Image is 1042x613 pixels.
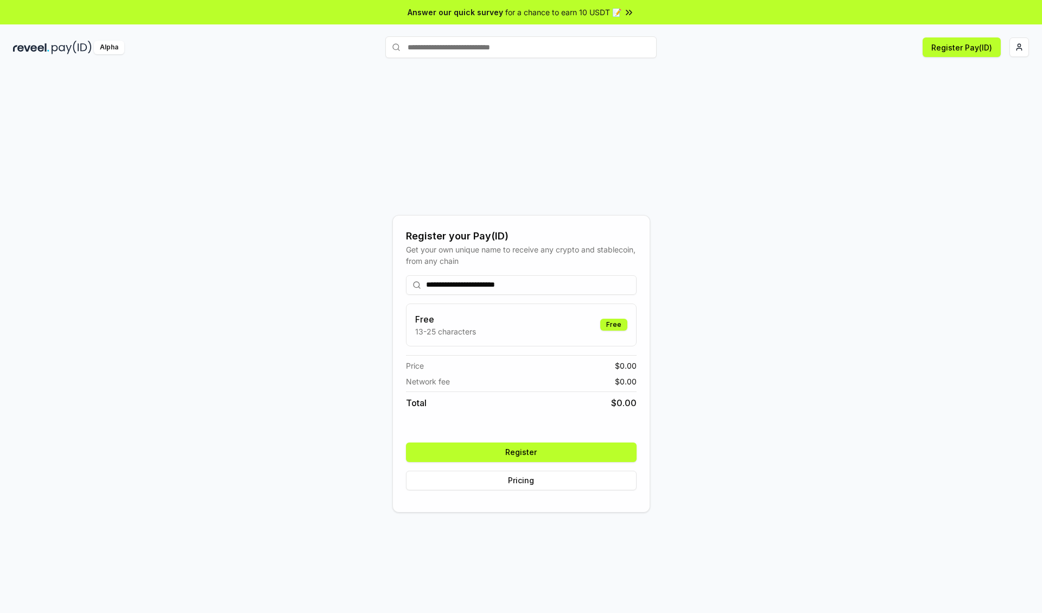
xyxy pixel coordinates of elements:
[600,319,627,331] div: Free
[505,7,621,18] span: for a chance to earn 10 USDT 📝
[615,360,637,371] span: $ 0.00
[923,37,1001,57] button: Register Pay(ID)
[415,313,476,326] h3: Free
[94,41,124,54] div: Alpha
[615,376,637,387] span: $ 0.00
[406,471,637,490] button: Pricing
[415,326,476,337] p: 13-25 characters
[408,7,503,18] span: Answer our quick survey
[406,360,424,371] span: Price
[406,229,637,244] div: Register your Pay(ID)
[611,396,637,409] span: $ 0.00
[406,396,427,409] span: Total
[406,244,637,267] div: Get your own unique name to receive any crypto and stablecoin, from any chain
[406,443,637,462] button: Register
[52,41,92,54] img: pay_id
[406,376,450,387] span: Network fee
[13,41,49,54] img: reveel_dark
